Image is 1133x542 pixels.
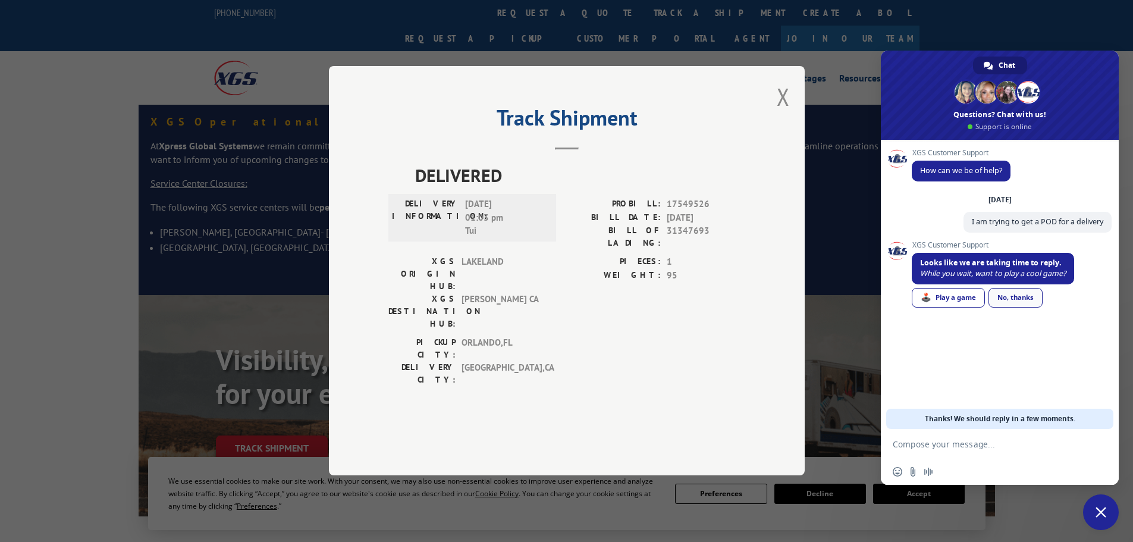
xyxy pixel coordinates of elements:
[667,269,745,283] span: 95
[777,81,790,112] button: Close modal
[925,409,1075,429] span: Thanks! We should reply in a few moments.
[388,293,456,331] label: XGS DESTINATION HUB:
[924,467,933,477] span: Audio message
[462,293,542,331] span: [PERSON_NAME] CA
[988,196,1012,203] div: [DATE]
[567,198,661,212] label: PROBILL:
[462,362,542,387] span: [GEOGRAPHIC_DATA] , CA
[912,149,1010,157] span: XGS Customer Support
[388,256,456,293] label: XGS ORIGIN HUB:
[465,198,545,239] span: [DATE] 01:03 pm Tui
[392,198,459,239] label: DELIVERY INFORMATION:
[920,268,1066,278] span: While you wait, want to play a cool game?
[388,337,456,362] label: PICKUP CITY:
[999,57,1015,74] span: Chat
[667,256,745,270] span: 1
[921,293,931,302] span: 🕹️
[567,269,661,283] label: WEIGHT:
[567,225,661,250] label: BILL OF LADING:
[462,337,542,362] span: ORLANDO , FL
[893,467,902,477] span: Insert an emoji
[908,467,918,477] span: Send a file
[1083,494,1119,530] a: Close chat
[388,362,456,387] label: DELIVERY CITY:
[462,256,542,293] span: LAKELAND
[920,165,1002,176] span: How can we be of help?
[388,109,745,132] h2: Track Shipment
[972,217,1103,227] span: I am trying to get a POD for a delivery
[893,429,1088,459] textarea: Compose your message...
[667,198,745,212] span: 17549526
[667,211,745,225] span: [DATE]
[667,225,745,250] span: 31347693
[912,288,985,308] a: Play a game
[973,57,1027,74] a: Chat
[567,256,661,270] label: PIECES:
[567,211,661,225] label: BILL DATE:
[920,258,1062,268] span: Looks like we are taking time to reply.
[988,288,1043,308] a: No, thanks
[912,241,1074,249] span: XGS Customer Support
[415,162,745,189] span: DELIVERED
